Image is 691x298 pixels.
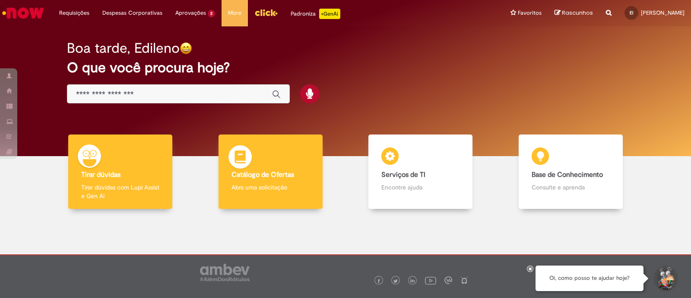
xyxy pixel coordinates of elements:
[425,275,436,286] img: logo_footer_youtube.png
[180,42,192,54] img: happy-face.png
[81,170,120,179] b: Tirar dúvidas
[393,279,398,283] img: logo_footer_twitter.png
[291,9,340,19] div: Padroniza
[630,10,633,16] span: EI
[562,9,593,17] span: Rascunhos
[319,9,340,19] p: +GenAi
[381,183,460,192] p: Encontre ajuda
[641,9,685,16] span: [PERSON_NAME]
[518,9,542,17] span: Favoritos
[231,183,310,192] p: Abra uma solicitação
[555,9,593,17] a: Rascunhos
[67,60,624,75] h2: O que você procura hoje?
[496,135,646,209] a: Base de Conhecimento Consulte e aprenda
[345,135,496,209] a: Serviços de TI Encontre ajuda
[254,6,278,19] img: click_logo_yellow_360x200.png
[536,266,643,291] div: Oi, como posso te ajudar hoje?
[208,10,215,17] span: 2
[444,276,452,284] img: logo_footer_workplace.png
[460,276,468,284] img: logo_footer_naosei.png
[59,9,89,17] span: Requisições
[175,9,206,17] span: Aprovações
[532,170,603,179] b: Base de Conhecimento
[45,135,196,209] a: Tirar dúvidas Tirar dúvidas com Lupi Assist e Gen Ai
[652,266,678,292] button: Iniciar Conversa de Suporte
[102,9,162,17] span: Despesas Corporativas
[67,41,180,56] h2: Boa tarde, Edileno
[377,279,381,283] img: logo_footer_facebook.png
[200,264,250,281] img: logo_footer_ambev_rotulo_gray.png
[1,4,45,22] img: ServiceNow
[228,9,241,17] span: More
[81,183,159,200] p: Tirar dúvidas com Lupi Assist e Gen Ai
[231,170,294,179] b: Catálogo de Ofertas
[410,279,415,284] img: logo_footer_linkedin.png
[196,135,346,209] a: Catálogo de Ofertas Abra uma solicitação
[381,170,425,179] b: Serviços de TI
[532,183,610,192] p: Consulte e aprenda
